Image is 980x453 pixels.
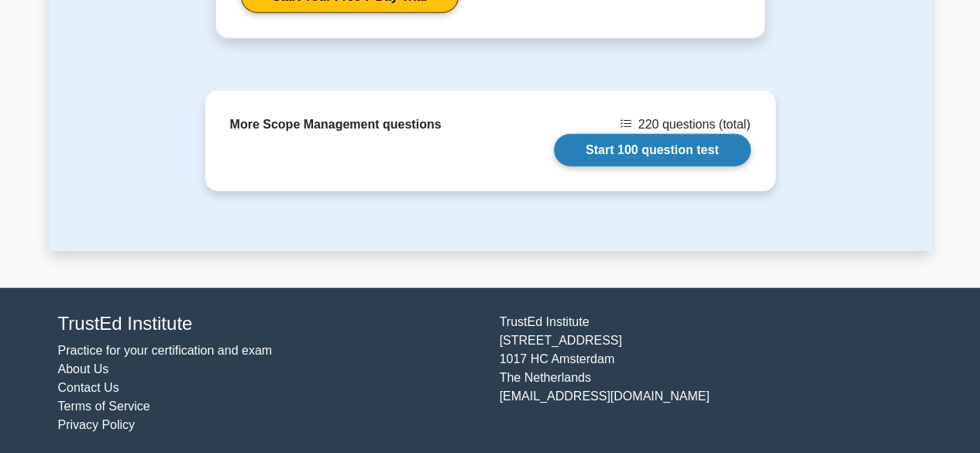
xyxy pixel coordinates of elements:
[554,134,751,166] a: Start 100 question test
[58,381,119,394] a: Contact Us
[490,313,932,434] div: TrustEd Institute [STREET_ADDRESS] 1017 HC Amsterdam The Netherlands [EMAIL_ADDRESS][DOMAIN_NAME]
[58,418,136,431] a: Privacy Policy
[58,313,481,335] h4: TrustEd Institute
[58,362,109,376] a: About Us
[58,400,150,413] a: Terms of Service
[58,344,273,357] a: Practice for your certification and exam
